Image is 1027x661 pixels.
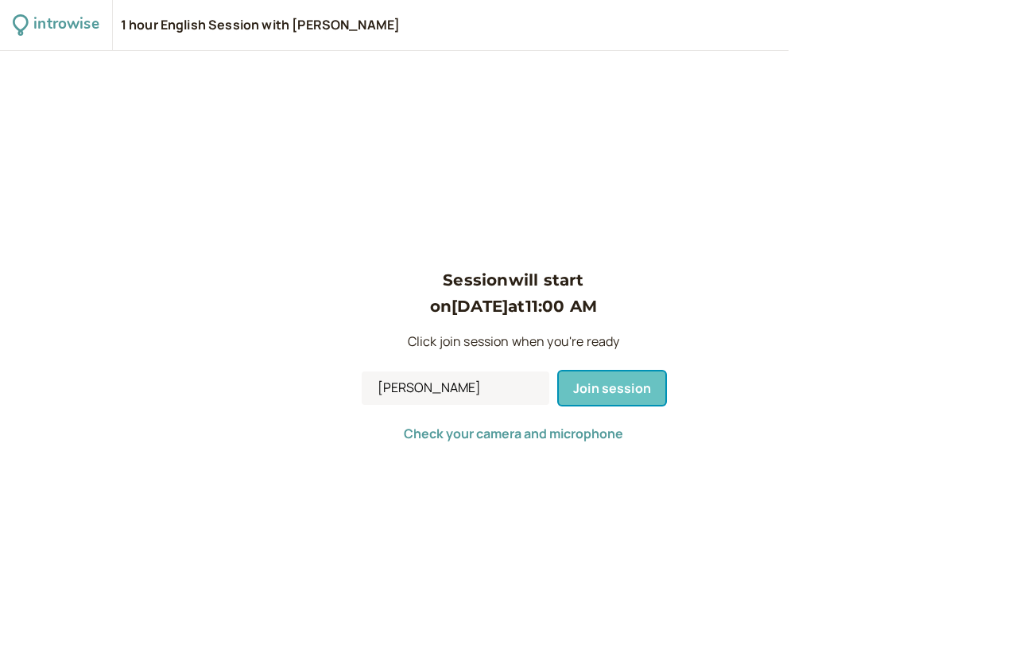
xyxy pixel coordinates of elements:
div: 1 hour English Session with [PERSON_NAME] [121,17,401,34]
button: Check your camera and microphone [404,426,623,441]
div: introwise [33,13,99,37]
h3: Session will start on [DATE] at 11:00 AM [362,267,665,319]
span: Check your camera and microphone [404,425,623,442]
p: Click join session when you're ready [362,332,665,352]
span: Join session [573,379,651,397]
button: Join session [559,371,665,405]
input: Your Name [362,371,549,405]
